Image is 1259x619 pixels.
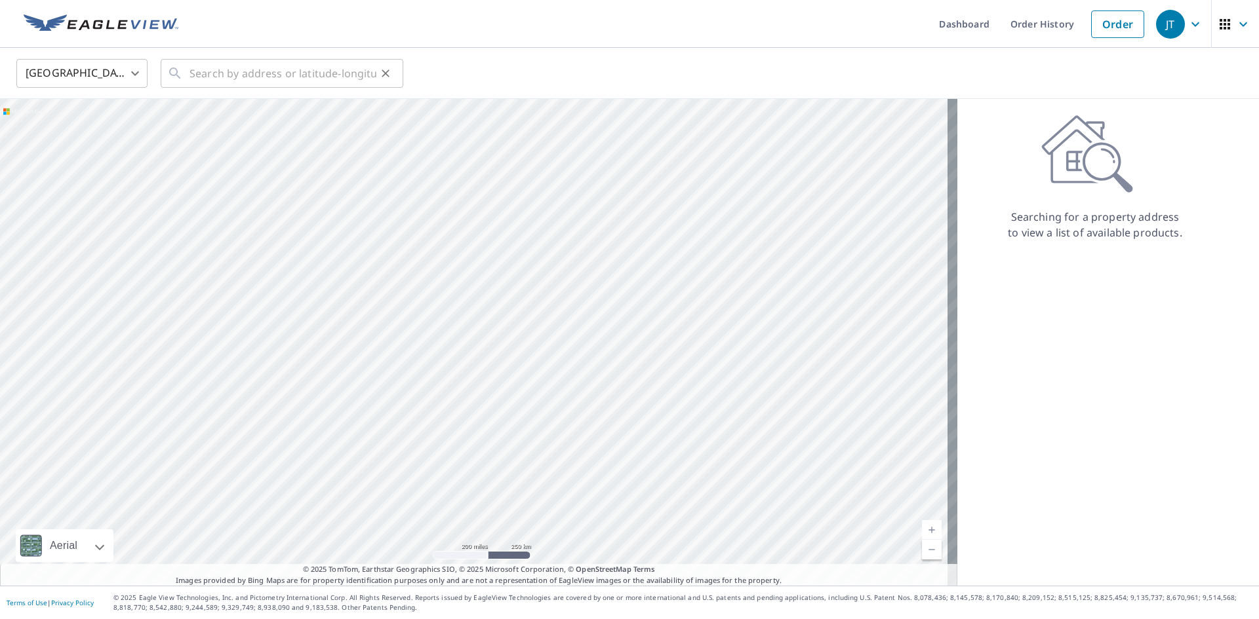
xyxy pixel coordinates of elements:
div: JT [1156,10,1185,39]
span: © 2025 TomTom, Earthstar Geographics SIO, © 2025 Microsoft Corporation, © [303,564,655,575]
a: Order [1091,10,1144,38]
button: Clear [376,64,395,83]
p: © 2025 Eagle View Technologies, Inc. and Pictometry International Corp. All Rights Reserved. Repo... [113,593,1252,612]
a: Privacy Policy [51,598,94,607]
a: Terms [633,564,655,574]
p: | [7,599,94,607]
div: Aerial [46,529,81,562]
img: EV Logo [24,14,178,34]
div: Aerial [16,529,113,562]
p: Searching for a property address to view a list of available products. [1007,209,1183,240]
a: Terms of Use [7,598,47,607]
a: Current Level 5, Zoom In [922,520,942,540]
div: [GEOGRAPHIC_DATA] [16,55,148,92]
input: Search by address or latitude-longitude [190,55,376,92]
a: OpenStreetMap [576,564,631,574]
a: Current Level 5, Zoom Out [922,540,942,559]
